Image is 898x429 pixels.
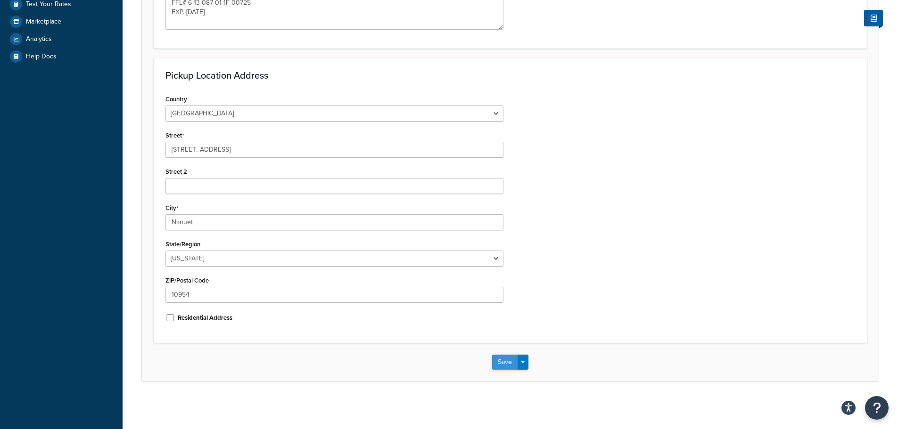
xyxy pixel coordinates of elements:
[864,10,883,26] button: Show Help Docs
[165,96,187,103] label: Country
[492,355,518,370] button: Save
[165,132,184,139] label: Street
[26,0,71,8] span: Test Your Rates
[26,53,57,61] span: Help Docs
[165,204,179,212] label: City
[7,31,115,48] a: Analytics
[865,396,889,420] button: Open Resource Center
[7,13,115,30] a: Marketplace
[7,48,115,65] a: Help Docs
[165,277,209,284] label: ZIP/Postal Code
[178,314,232,322] label: Residential Address
[165,241,200,248] label: State/Region
[26,18,61,26] span: Marketplace
[165,168,187,175] label: Street 2
[165,70,855,81] h3: Pickup Location Address
[26,35,52,43] span: Analytics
